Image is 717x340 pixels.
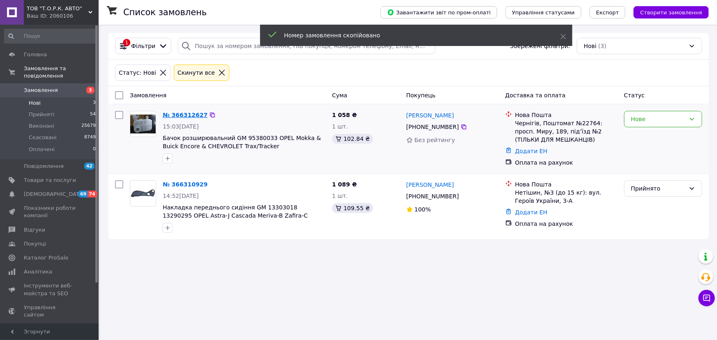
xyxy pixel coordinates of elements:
button: Експорт [590,6,626,18]
span: 69 [78,191,88,198]
input: Пошук [4,29,97,44]
span: Прийняті [29,111,54,118]
span: Каталог ProSale [24,254,68,262]
a: Фото товару [130,111,156,137]
a: Фото товару [130,180,156,207]
span: ТОВ "Т.О.Р.К. АВТО" [27,5,88,12]
button: Чат з покупцем [699,290,715,306]
a: Створити замовлення [625,9,709,15]
a: Накладка переднього сидіння GM 13303018 13290295 OPEL Astra-J Cascada Meriva-B Zafira-C [163,204,308,219]
img: Фото товару [130,115,156,134]
span: Оплачені [29,146,55,153]
span: Повідомлення [24,163,64,170]
span: Статус [624,92,645,99]
span: Аналітика [24,268,52,276]
a: № 366312627 [163,112,207,118]
span: Управління статусами [512,9,575,16]
span: Інструменти веб-майстра та SEO [24,282,76,297]
span: Замовлення [130,92,166,99]
span: Експорт [596,9,619,16]
div: Оплата на рахунок [515,220,618,228]
a: [PERSON_NAME] [406,111,454,119]
span: Фільтри [131,42,155,50]
span: 74 [88,191,97,198]
a: Додати ЕН [515,148,548,154]
span: 42 [84,163,95,170]
div: Чернігів, Поштомат №22764: просп. Миру, 189, під’їзд №2 (ТІЛЬКИ ДЛЯ МЕШКАНЦІВ) [515,119,618,144]
span: Скасовані [29,134,57,141]
span: Покупці [24,240,46,248]
a: Додати ЕН [515,209,548,216]
div: [PHONE_NUMBER] [405,191,461,202]
span: 1 шт. [332,193,348,199]
span: 1 058 ₴ [332,112,357,118]
div: 109.55 ₴ [332,203,373,213]
span: Замовлення та повідомлення [24,65,99,80]
span: Замовлення [24,87,58,94]
span: 14:52[DATE] [163,193,199,199]
h1: Список замовлень [123,7,207,17]
div: Оплата на рахунок [515,159,618,167]
span: [DEMOGRAPHIC_DATA] [24,191,85,198]
span: Cума [332,92,347,99]
div: [PHONE_NUMBER] [405,121,461,133]
div: Прийнято [631,184,685,193]
span: 1 089 ₴ [332,181,357,188]
div: Статус: Нові [117,68,158,77]
button: Створити замовлення [634,6,709,18]
span: 25679 [81,122,96,130]
span: 3 [93,99,96,107]
span: 0 [93,146,96,153]
span: 8749 [84,134,96,141]
div: Нова Пошта [515,111,618,119]
span: Нові [29,99,41,107]
span: 3 [86,87,95,94]
span: Створити замовлення [640,9,702,16]
span: Відгуки [24,226,45,234]
div: Нетішин, №3 (до 15 кг): вул. Героїв України, 3-А [515,188,618,205]
button: Управління статусами [505,6,581,18]
span: Завантажити звіт по пром-оплаті [387,9,491,16]
div: 102.84 ₴ [332,134,373,144]
div: Нова Пошта [515,180,618,188]
span: Покупець [406,92,436,99]
span: Товари та послуги [24,177,76,184]
span: 15:03[DATE] [163,123,199,130]
span: 54 [90,111,96,118]
span: Управління сайтом [24,304,76,319]
span: Виконані [29,122,54,130]
span: 100% [415,206,431,213]
span: Головна [24,51,47,58]
span: Доставка та оплата [505,92,566,99]
img: Фото товару [130,181,156,206]
div: Нове [631,115,685,124]
span: 1 шт. [332,123,348,130]
div: Ваш ID: 2060106 [27,12,99,20]
span: Показники роботи компанії [24,204,76,219]
a: № 366310929 [163,181,207,188]
span: Нові [584,42,597,50]
a: Бачок розширювальний GM 95380033 OPEL Mokka & Buick Encore & CHEVROLET Trax/Tracker [163,135,321,149]
div: Cкинути все [176,68,217,77]
span: (3) [598,43,606,49]
button: Завантажити звіт по пром-оплаті [380,6,497,18]
a: [PERSON_NAME] [406,181,454,189]
div: Номер замовлення скопійовано [284,31,540,39]
span: Без рейтингу [415,137,455,143]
